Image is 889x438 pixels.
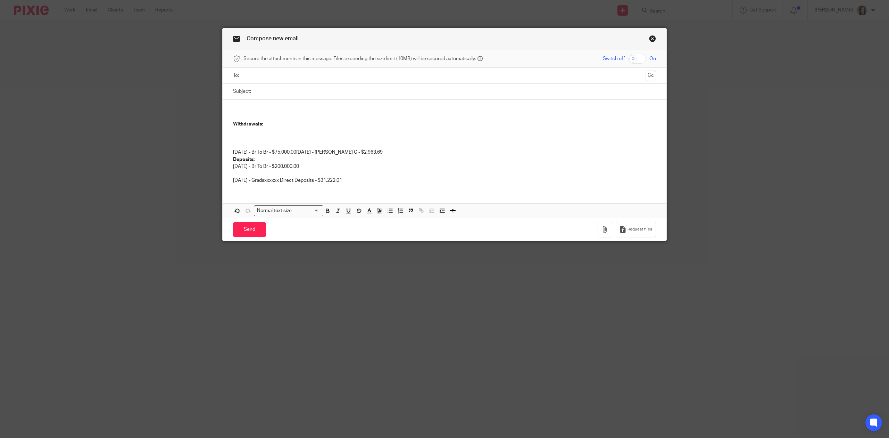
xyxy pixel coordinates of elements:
[247,36,299,41] span: Compose new email
[233,163,656,170] p: [DATE] - Br To Br - $200,000.00
[616,222,656,237] button: Request files
[233,122,263,127] strong: Withdrawals:
[233,177,656,184] p: [DATE] - Gradsxxxxxx Direct Deposits - $31,222.01
[294,207,319,214] input: Search for option
[603,55,625,62] span: Switch off
[233,222,266,237] input: Send
[233,157,255,162] strong: Deposits:
[233,72,241,79] label: To:
[628,227,652,232] span: Request files
[233,135,656,156] p: [DATE] - Br To Br - $75,000.00 [DATE] - [PERSON_NAME] C - $2,963.69
[256,207,293,214] span: Normal text size
[254,205,323,216] div: Search for option
[649,55,656,62] span: On
[649,35,656,44] a: Close this dialog window
[233,88,251,95] label: Subject:
[646,71,656,81] button: Cc
[243,55,476,62] span: Secure the attachments in this message. Files exceeding the size limit (10MB) will be secured aut...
